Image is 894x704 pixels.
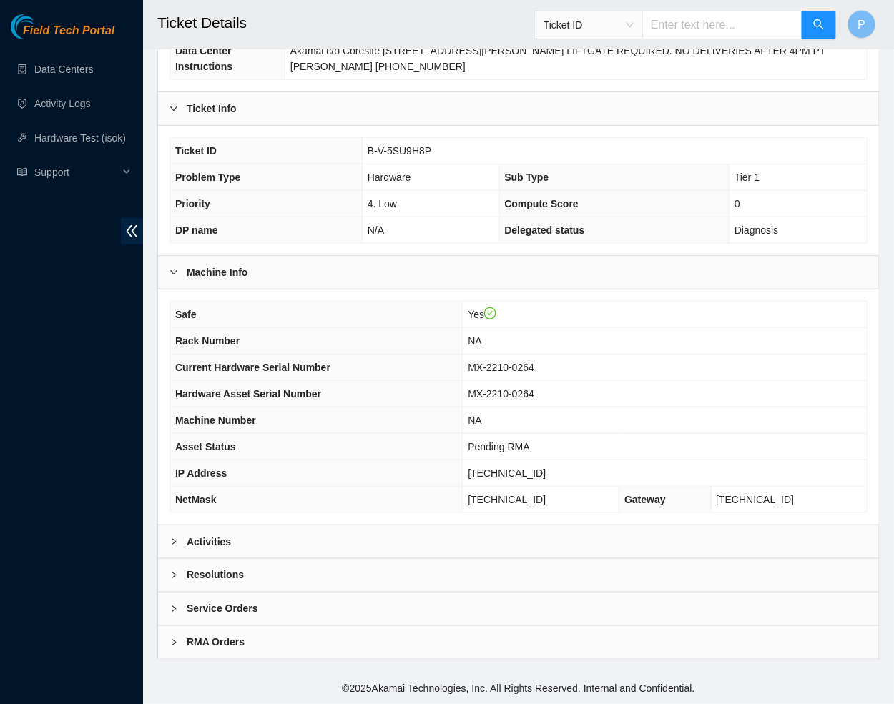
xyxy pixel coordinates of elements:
span: Safe [175,309,197,320]
span: MX-2210-0264 [468,362,534,373]
span: read [17,167,27,177]
a: Akamai TechnologiesField Tech Portal [11,26,114,44]
b: Service Orders [187,601,258,617]
div: Service Orders [158,593,879,625]
span: [TECHNICAL_ID] [468,467,546,479]
img: Akamai Technologies [11,14,72,39]
div: Resolutions [158,559,879,592]
div: Activities [158,525,879,558]
b: Activities [187,534,231,550]
span: Compute Score [505,198,579,209]
span: [TECHNICAL_ID] [468,494,546,505]
span: right [170,605,178,613]
div: Ticket Info [158,92,879,125]
span: Pending RMA [468,441,529,452]
a: Data Centers [34,64,93,75]
span: 0 [735,198,740,209]
span: Sub Type [505,172,549,183]
span: double-left [121,218,143,244]
span: Priority [175,198,210,209]
span: Diagnosis [735,224,778,236]
span: MX-2210-0264 [468,388,534,400]
span: right [170,571,178,580]
span: P [858,16,866,34]
a: Hardware Test (isok) [34,132,126,144]
span: Current Hardware Serial Number [175,362,330,373]
span: Hardware [368,172,411,183]
span: Machine Number [175,415,256,426]
span: Ticket ID [175,145,217,157]
span: Delegated status [505,224,585,236]
span: check-circle [484,307,497,320]
span: NA [468,415,481,426]
span: Gateway [624,494,666,505]
span: DP name [175,224,218,236]
b: Resolutions [187,567,244,583]
span: search [813,19,825,32]
span: N/A [368,224,384,236]
span: Yes [468,309,496,320]
span: Field Tech Portal [23,24,114,38]
div: RMA Orders [158,626,879,659]
div: Machine Info [158,256,879,289]
a: Activity Logs [34,98,91,109]
button: P [848,10,876,39]
button: search [802,11,836,39]
span: [TECHNICAL_ID] [717,494,795,505]
span: Hardware Asset Serial Number [175,388,321,400]
span: B-V-5SU9H8P [368,145,431,157]
span: Rack Number [175,335,240,347]
span: right [170,104,178,113]
b: Machine Info [187,264,248,280]
b: Ticket Info [187,101,237,116]
span: Asset Status [175,441,236,452]
span: Problem Type [175,172,241,183]
span: 4. Low [368,198,397,209]
span: Tier 1 [735,172,760,183]
footer: © 2025 Akamai Technologies, Inc. All Rights Reserved. Internal and Confidential. [143,674,894,704]
span: Ticket ID [544,14,634,36]
span: right [170,268,178,277]
span: NetMask [175,494,217,505]
span: Support [34,158,119,187]
span: NA [468,335,481,347]
span: right [170,537,178,546]
span: right [170,638,178,647]
span: IP Address [175,467,227,479]
b: RMA Orders [187,635,245,650]
input: Enter text here... [642,11,802,39]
